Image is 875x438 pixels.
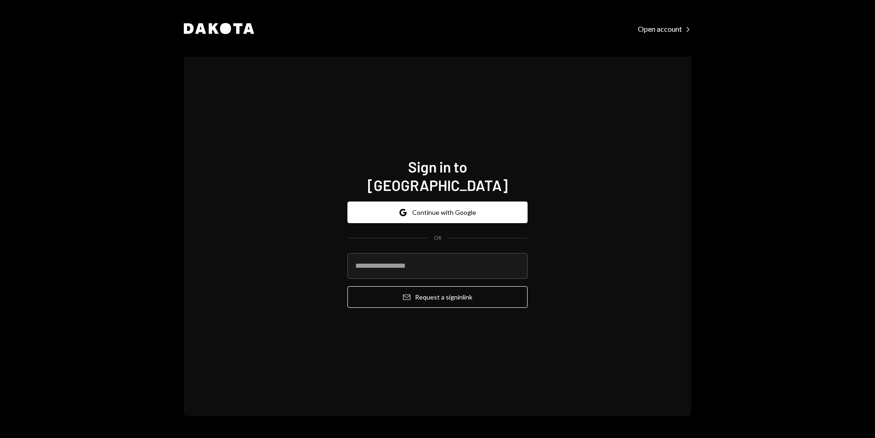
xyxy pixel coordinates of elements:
[434,234,442,242] div: OR
[347,286,528,308] button: Request a signinlink
[638,24,691,34] div: Open account
[347,202,528,223] button: Continue with Google
[347,157,528,194] h1: Sign in to [GEOGRAPHIC_DATA]
[638,23,691,34] a: Open account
